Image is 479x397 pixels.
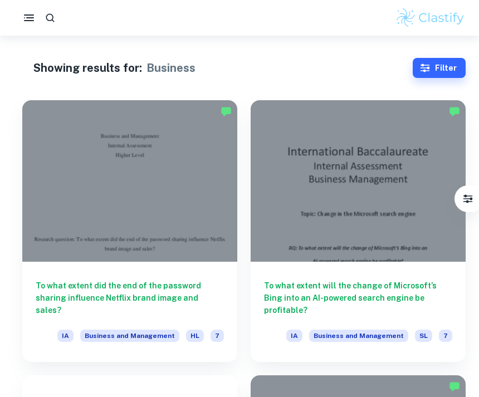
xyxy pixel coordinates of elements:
span: IA [286,330,302,342]
span: HL [186,330,204,342]
span: IA [57,330,74,342]
img: Marked [221,106,232,117]
span: 7 [439,330,452,342]
span: 7 [211,330,224,342]
h1: Business [146,60,195,76]
a: To what extent will the change of Microsoft’s Bing into an AI-powered search engine be profitable... [251,100,466,362]
h6: To what extent will the change of Microsoft’s Bing into an AI-powered search engine be profitable? [264,280,452,316]
button: Filter [457,188,479,210]
span: Business and Management [80,330,179,342]
h1: Showing results for: [33,60,142,76]
img: Clastify logo [395,7,466,29]
span: Business and Management [309,330,408,342]
img: Marked [449,106,460,117]
a: To what extent did the end of the password sharing influence Netflix brand image and sales?IABusi... [22,100,237,362]
span: SL [415,330,432,342]
img: Marked [449,381,460,392]
button: Filter [413,58,466,78]
h6: To what extent did the end of the password sharing influence Netflix brand image and sales? [36,280,224,316]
